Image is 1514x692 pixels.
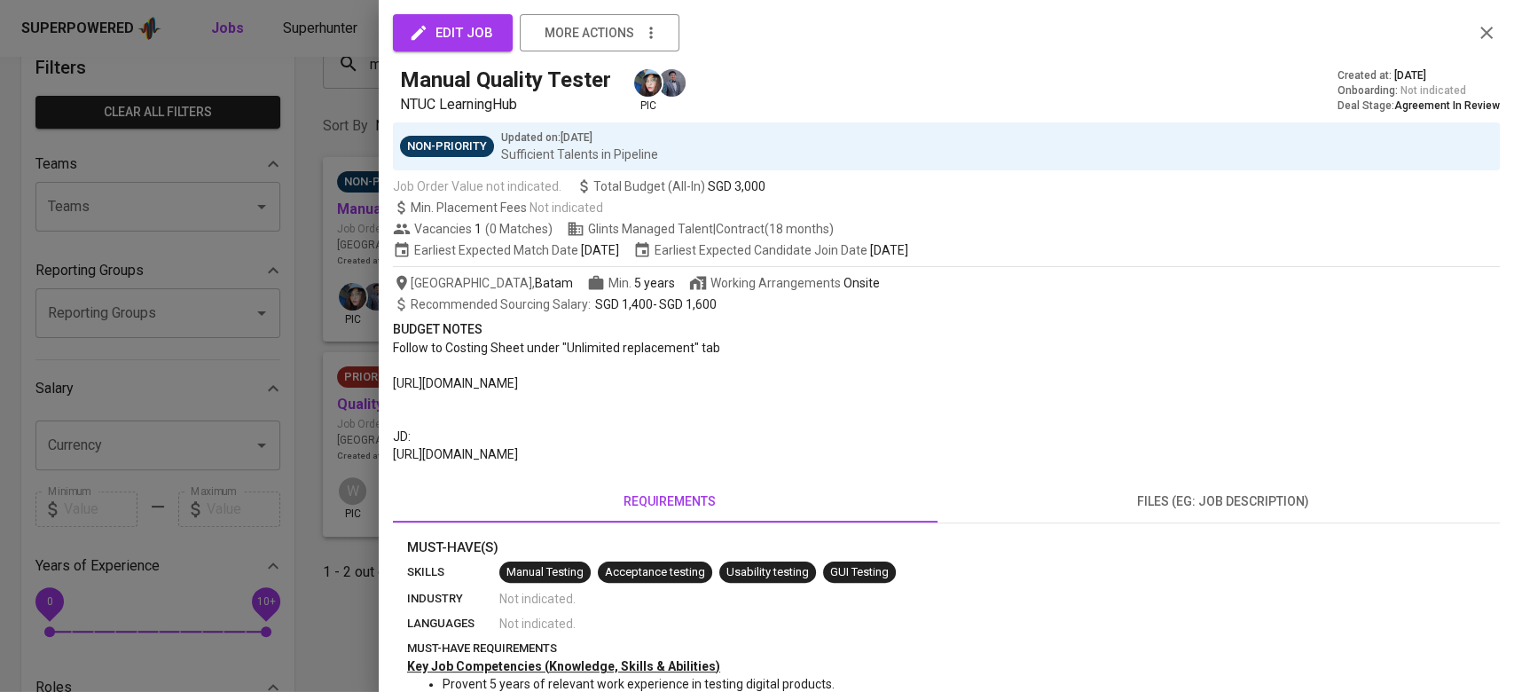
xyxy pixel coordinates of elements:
img: diazagista@glints.com [634,69,662,97]
span: GUI Testing [823,564,896,581]
span: 5 years [634,276,675,290]
span: Vacancies ( 0 Matches ) [393,220,553,238]
h5: Manual Quality Tester [400,66,611,94]
span: Follow to Costing Sheet under "Unlimited replacement" tab [393,341,720,355]
span: SGD 1,400 [595,297,653,311]
div: Deal Stage : [1337,98,1500,114]
span: Agreement In Review [1394,99,1500,112]
span: Total Budget (All-In) [576,177,765,195]
img: jhon@glints.com [658,69,686,97]
span: Min. [608,276,675,290]
span: [DATE] [581,241,619,259]
span: [DATE] [870,241,908,259]
p: Updated on : [DATE] [501,130,658,145]
span: Acceptance testing [598,564,712,581]
span: Earliest Expected Match Date [393,241,619,259]
p: languages [407,615,499,633]
span: Working Arrangements [689,274,880,292]
span: JD: [393,429,411,444]
div: Onboarding : [1337,83,1500,98]
span: NTUC LearningHub [400,96,517,113]
span: Glints Managed Talent | Contract (18 months) [567,220,834,238]
p: skills [407,563,499,581]
span: Batam [535,274,573,292]
span: - [411,295,717,313]
p: industry [407,590,499,608]
button: edit job [393,14,513,51]
span: [DATE] [1394,68,1426,83]
span: Usability testing [719,564,816,581]
div: pic [632,67,663,114]
span: [GEOGRAPHIC_DATA] , [393,274,573,292]
p: Budget Notes [393,320,1500,339]
span: Job Order Value not indicated. [393,177,561,195]
span: requirements [404,491,936,513]
span: 1 [472,220,482,238]
span: Recommended Sourcing Salary : [411,297,593,311]
span: SGD 1,600 [659,297,717,311]
span: Not indicated . [499,615,576,633]
p: must-have requirements [407,640,1486,657]
span: [URL][DOMAIN_NAME] [393,447,518,461]
span: [URL][DOMAIN_NAME] [393,376,518,390]
span: SGD 3,000 [708,177,765,195]
span: more actions [545,22,634,44]
span: Not indicated [1400,83,1466,98]
span: Min. Placement Fees [411,201,603,215]
span: Not indicated [530,201,603,215]
button: more actions [520,14,679,51]
span: Earliest Expected Candidate Join Date [633,241,908,259]
span: Key Job Competencies (Knowledge, Skills & Abilities) [407,659,720,673]
span: Provent 5 years of relevant work experience in testing digital products. [443,677,835,691]
div: Onsite [843,274,880,292]
span: edit job [412,21,493,44]
p: Sufficient Talents in Pipeline [501,145,658,163]
span: Non-Priority [400,138,494,155]
div: Created at : [1337,68,1500,83]
span: Not indicated . [499,590,576,608]
span: files (eg: job description) [957,491,1489,513]
p: Must-Have(s) [407,538,1486,558]
span: Manual Testing [499,564,591,581]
